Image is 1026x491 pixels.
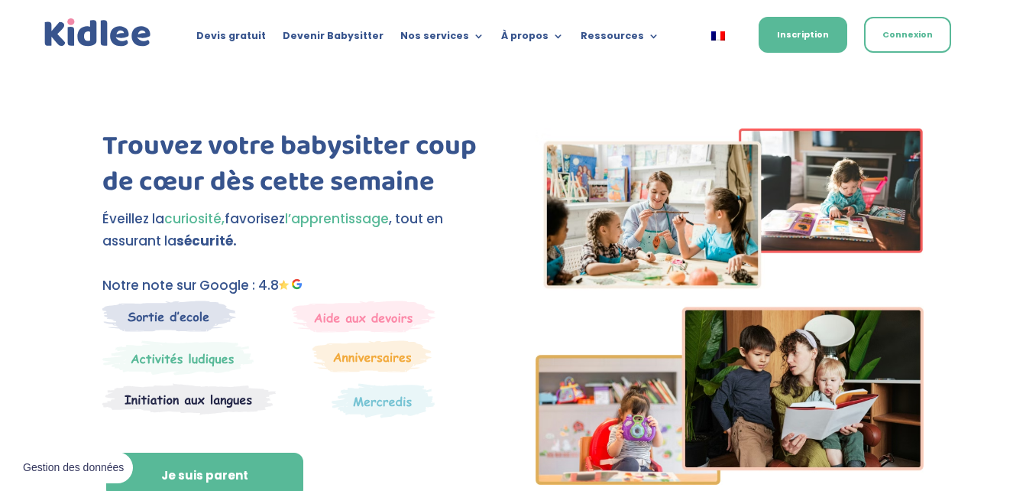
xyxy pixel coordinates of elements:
a: Devis gratuit [196,31,266,47]
strong: sécurité. [176,232,237,250]
img: Atelier thematique [102,383,276,415]
a: Connexion [864,17,951,53]
p: Notre note sur Google : 4.8 [102,275,490,297]
img: weekends [292,301,435,333]
span: curiosité, [164,210,225,228]
img: Mercredi [102,340,254,376]
img: Sortie decole [102,301,236,332]
img: Thematique [332,383,435,418]
a: Ressources [581,31,659,47]
button: Gestion des données [14,452,133,484]
img: Français [711,31,725,41]
span: Gestion des données [23,461,124,475]
p: Éveillez la favorisez , tout en assurant la [102,208,490,252]
a: Inscription [759,17,847,53]
h1: Trouvez votre babysitter coup de cœur dès cette semaine [102,128,490,208]
img: Anniversaire [312,340,432,372]
a: Kidlee Logo [41,15,154,50]
img: logo_kidlee_bleu [41,15,154,50]
a: Devenir Babysitter [283,31,384,47]
span: l’apprentissage [285,210,389,228]
a: À propos [501,31,564,47]
a: Nos services [400,31,484,47]
picture: Imgs-2 [536,471,924,489]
